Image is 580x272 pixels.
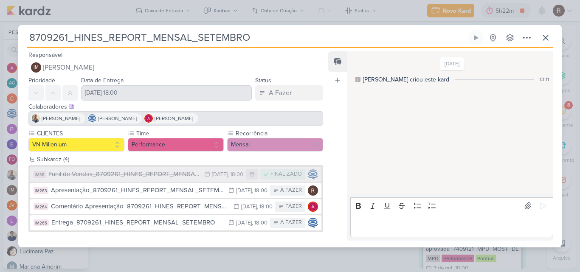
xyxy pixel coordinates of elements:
div: A FAZER [280,186,302,195]
p: IM [34,65,39,70]
div: , 18:00 [257,204,273,210]
button: IM265 Entrega_8709261_HINES_REPORT_MENSAL_SETEMBRO [DATE] , 18:00 A FAZER [30,215,321,230]
div: IM264 [34,203,48,210]
div: [DATE] [241,204,257,210]
span: [PERSON_NAME] [98,115,137,122]
div: Isabella Machado Guimarães [31,62,41,73]
input: Kard Sem Título [27,30,467,45]
button: IM263 Apresentação_8709261_HINES_REPORT_MENSAL_SETEMBRO [DATE] , 18:00 A FAZER [30,183,321,198]
div: IM265 [34,219,49,226]
div: IM311 [34,171,46,178]
div: FAZER [285,202,302,211]
button: A Fazer [255,85,323,101]
div: IM263 [34,187,48,194]
span: [PERSON_NAME] [155,115,193,122]
label: Recorrência [235,129,323,138]
div: Comentário Apresentação_8709261_HINES_REPORT_MENSAL_SETEMBRO [51,202,229,211]
label: Data de Entrega [81,77,124,84]
div: A FAZER [280,219,302,227]
div: Este log é visível à todos no kard [355,77,360,82]
img: Rafael Dornelles [308,185,318,196]
label: Status [255,77,271,84]
img: Caroline Traven De Andrade [88,114,96,123]
div: A Fazer [269,88,292,98]
div: Isabella criou este kard [363,75,449,84]
label: Prioridade [28,77,55,84]
div: [DATE] [236,188,252,193]
span: [PERSON_NAME] [43,62,94,73]
div: Editor toolbar [350,197,553,214]
div: Colaboradores [28,102,323,111]
div: Funil de Vendas_8709261_HINES_REPORT_MENSAL_SETEMBRO [48,169,200,179]
input: Select a date [81,85,252,101]
button: IM [PERSON_NAME] [28,60,323,75]
div: , 18:00 [228,172,243,177]
label: Time [135,129,224,138]
div: Subkardz (4) [37,155,323,164]
label: Responsável [28,51,62,59]
div: 13:11 [540,76,549,83]
button: Mensal [227,138,323,151]
div: Apresentação_8709261_HINES_REPORT_MENSAL_SETEMBRO [51,185,224,195]
div: Editor editing area: main [350,214,553,237]
div: Ligar relógio [473,34,479,41]
div: , 18:00 [252,188,267,193]
div: [DATE] [212,172,228,177]
div: , 18:00 [252,220,267,226]
div: [DATE] [236,220,252,226]
button: IM311 Funil de Vendas_8709261_HINES_REPORT_MENSAL_SETEMBRO [DATE] , 18:00 FINALIZADO [30,167,321,182]
div: FINALIZADO [270,170,302,179]
button: Performance [128,138,224,151]
img: Alessandra Gomes [144,114,153,123]
img: Caroline Traven De Andrade [308,169,318,179]
img: Alessandra Gomes [308,202,318,212]
button: VN Millenium [28,138,124,151]
img: Iara Santos [31,114,40,123]
img: Caroline Traven De Andrade [308,218,318,228]
span: [PERSON_NAME] [42,115,80,122]
button: IM264 Comentário Apresentação_8709261_HINES_REPORT_MENSAL_SETEMBRO [DATE] , 18:00 FAZER [30,199,321,214]
label: CLIENTES [36,129,124,138]
div: Entrega_8709261_HINES_REPORT_MENSAL_SETEMBRO [51,218,224,227]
